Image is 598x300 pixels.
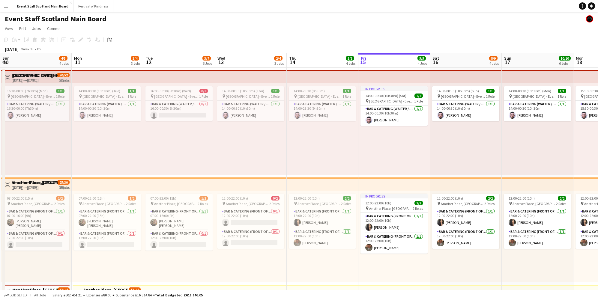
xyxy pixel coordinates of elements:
span: 1/1 [486,89,495,93]
span: 1/1 [271,89,280,93]
span: Another Place, [GEOGRAPHIC_DATA] & Links [513,201,556,206]
span: 2 Roles [126,201,136,206]
app-job-card: 12:00-22:00 (10h)2/2 Another Place, [GEOGRAPHIC_DATA] & Links2 RolesBar & Catering (Front of Hous... [504,194,571,249]
div: 6 Jobs [559,61,570,66]
div: 3 Jobs [131,61,140,66]
span: 1 Role [199,94,208,99]
span: 12:00-22:00 (10h) [509,196,535,200]
span: 2/2 [486,196,495,200]
app-job-card: 12:00-22:00 (10h)2/2 Another Place, [GEOGRAPHIC_DATA] & Links2 RolesBar & Catering (Front of Hous... [289,194,356,249]
app-job-card: 16:30-00:00 (7h30m) (Mon)1/1 [GEOGRAPHIC_DATA] - Event/FOH Staff1 RoleBar & Catering (Waiter / wa... [2,86,69,121]
app-job-card: 07:00-22:00 (15h)1/2 Another Place, [GEOGRAPHIC_DATA] & Links2 RolesBar & Catering (Front of Hous... [2,194,69,251]
h1: Event Staff Scotland Main Board [5,14,106,23]
span: Sun [504,55,511,61]
app-card-role: Bar & Catering (Waiter / waitress)1/116:30-00:00 (7h30m)[PERSON_NAME] [2,101,69,121]
div: 6 Jobs [203,61,212,66]
span: 12 [145,59,153,66]
span: 13/14 [58,287,70,292]
div: 14:00-23:30 (9h30m)1/1 [GEOGRAPHIC_DATA] - Event/FOH Staff1 RoleBar & Catering (Waiter / waitress... [289,86,356,121]
span: Jobs [32,26,41,31]
span: 1/1 [558,89,566,93]
span: 3/7 [202,56,211,61]
span: 07:00-22:00 (15h) [79,196,105,200]
div: 4 Jobs [489,61,499,66]
span: Sat [432,55,439,61]
span: Another Place, [GEOGRAPHIC_DATA] & Links [298,201,341,206]
div: 3 Jobs [274,61,284,66]
a: Edit [17,25,28,32]
div: [DATE] → [DATE] [13,78,58,82]
span: 2/4 [274,56,283,61]
span: 1/2 [199,196,208,200]
app-job-card: 16:00-00:30 (8h30m) (Wed)0/1 [GEOGRAPHIC_DATA] - Event/FOH Staff1 RoleBar & Catering (Waiter / wa... [145,86,213,121]
span: 2 Roles [484,201,495,206]
span: 4/5 [59,56,67,61]
span: 13/14 [129,287,141,292]
div: Salary £602 451.21 + Expenses £80.00 + Subsistence £16 314.84 = [52,293,203,297]
span: Another Place, [GEOGRAPHIC_DATA] & Links [154,201,198,206]
app-card-role: Bar & Catering (Front of House)0/112:00-22:00 (10h) [2,230,69,251]
span: 16 [432,59,439,66]
div: In progress [360,194,428,198]
span: Another Place, [GEOGRAPHIC_DATA] & Links [226,201,269,206]
app-card-role: Bar & Catering (Waiter / waitress)1/114:00-00:30 (10h30m)[PERSON_NAME] [360,105,428,126]
app-card-role: Bar & Catering (Front of House)1/112:00-22:00 (10h)[PERSON_NAME] [504,228,571,249]
span: 1 Role [271,94,280,99]
span: 1/1 [128,89,136,93]
app-card-role: Bar & Catering (Front of House)0/112:00-22:00 (10h) [217,228,284,249]
span: 2 Roles [341,201,351,206]
span: [GEOGRAPHIC_DATA] - Event/FOH Staff [298,94,342,99]
span: 50/52 [58,73,70,77]
span: 17 [503,59,511,66]
span: Wed [217,55,225,61]
app-card-role: Bar & Catering (Waiter / waitress)1/114:00-00:30 (10h30m)[PERSON_NAME] [432,101,499,121]
span: 5/5 [417,56,426,61]
div: 12:00-22:00 (10h)2/2 Another Place, [GEOGRAPHIC_DATA] & Links2 RolesBar & Catering (Front of Hous... [432,194,499,249]
span: 0/2 [271,196,280,200]
span: 25/30 [58,180,70,185]
div: 4 Jobs [346,61,355,66]
span: 1 Role [56,94,64,99]
app-card-role: Bar & Catering (Front of House)1/112:00-22:00 (10h)[PERSON_NAME] [360,213,428,233]
span: Mon [576,55,584,61]
span: Another Place, [GEOGRAPHIC_DATA] & Links [441,201,484,206]
app-card-role: Bar & Catering (Waiter / waitress)1/114:00-23:30 (9h30m)[PERSON_NAME] [289,101,356,121]
span: 13 [217,59,225,66]
app-card-role: Bar & Catering (Front of House)0/112:00-22:00 (10h) [74,230,141,251]
span: 15 [360,59,366,66]
div: BST [37,47,43,51]
app-card-role: Bar & Catering (Front of House)1/112:00-22:00 (10h)[PERSON_NAME] [432,208,499,228]
span: Week 33 [20,47,35,51]
span: 10/10 [559,56,571,61]
span: Budgeted [10,293,27,297]
span: 1/2 [56,196,64,200]
span: 2/2 [343,196,351,200]
span: 2 Roles [556,201,566,206]
div: In progress14:00-00:30 (10h30m) (Sat)1/1 [GEOGRAPHIC_DATA] - Event/FOH Staff1 RoleBar & Catering ... [360,86,428,126]
app-job-card: In progress12:00-22:00 (10h)2/2 Another Place, [GEOGRAPHIC_DATA] & Links2 RolesBar & Catering (Fr... [360,194,428,254]
span: 1/1 [56,89,64,93]
span: 2 Roles [269,201,280,206]
span: 1 Role [558,94,566,99]
span: 2 Roles [54,201,64,206]
span: Sun [2,55,10,61]
app-card-role: Bar & Catering (Waiter / waitress)1/114:00-00:30 (10h30m)[PERSON_NAME] [74,101,141,121]
span: 1 Role [414,99,423,103]
app-job-card: 14:00-00:30 (10h30m) (Sun)1/1 [GEOGRAPHIC_DATA] - Event/FOH Staff1 RoleBar & Catering (Waiter / w... [432,86,499,121]
span: 1/2 [128,196,136,200]
span: 14:00-00:30 (10h30m) (Sun) [437,89,479,93]
span: 5/5 [346,56,354,61]
span: 10 [1,59,10,66]
app-user-avatar: Event Staff Scotland [586,15,593,22]
app-card-role: Bar & Catering (Front of House)1/112:00-22:00 (10h)[PERSON_NAME] [432,228,499,249]
app-card-role: Bar & Catering (Waiter / waitress)0/116:00-00:30 (8h30m) [145,101,213,121]
app-job-card: 14:00-00:30 (10h30m) (Thu)1/1 [GEOGRAPHIC_DATA] - Event/FOH Staff1 RoleBar & Catering (Waiter / w... [217,86,284,121]
span: 12:00-22:00 (10h) [437,196,463,200]
span: 1/1 [343,89,351,93]
app-job-card: 07:00-22:00 (15h)1/2 Another Place, [GEOGRAPHIC_DATA] & Links2 RolesBar & Catering (Front of Hous... [74,194,141,251]
div: 4 Jobs [418,61,427,66]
